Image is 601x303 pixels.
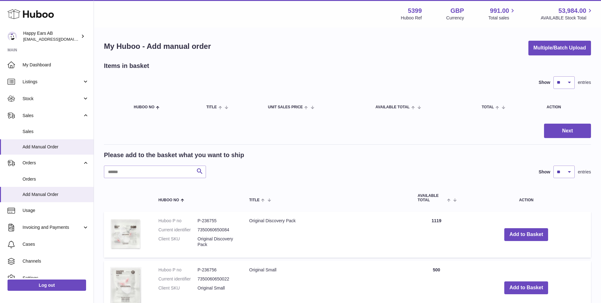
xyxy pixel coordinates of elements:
[418,194,445,202] span: AVAILABLE Total
[110,218,141,250] img: Original Discovery Pack
[578,169,591,175] span: entries
[206,105,217,109] span: Title
[158,218,198,224] dt: Huboo P no
[158,236,198,248] dt: Client SKU
[158,227,198,233] dt: Current identifier
[23,208,89,213] span: Usage
[23,37,92,42] span: [EMAIL_ADDRESS][DOMAIN_NAME]
[504,281,548,294] button: Add to Basket
[578,80,591,85] span: entries
[541,15,593,21] span: AVAILABLE Stock Total
[547,105,585,109] div: Action
[23,144,89,150] span: Add Manual Order
[450,7,464,15] strong: GBP
[558,7,586,15] span: 53,984.00
[158,198,179,202] span: Huboo no
[408,7,422,15] strong: 5399
[23,113,82,119] span: Sales
[446,15,464,21] div: Currency
[488,15,516,21] span: Total sales
[23,160,82,166] span: Orders
[23,241,89,247] span: Cases
[134,105,154,109] span: Huboo no
[461,187,591,208] th: Action
[268,105,303,109] span: Unit Sales Price
[198,276,237,282] dd: 7350060650022
[482,105,494,109] span: Total
[158,267,198,273] dt: Huboo P no
[23,30,80,42] div: Happy Ears AB
[401,15,422,21] div: Huboo Ref
[249,198,259,202] span: Title
[8,32,17,41] img: 3pl@happyearsearplugs.com
[158,285,198,291] dt: Client SKU
[243,212,411,258] td: Original Discovery Pack
[198,227,237,233] dd: 7350060650084
[23,192,89,198] span: Add Manual Order
[528,41,591,55] button: Multiple/Batch Upload
[104,151,244,159] h2: Please add to the basket what you want to ship
[198,267,237,273] dd: P-236756
[8,280,86,291] a: Log out
[539,169,550,175] label: Show
[539,80,550,85] label: Show
[504,228,548,241] button: Add to Basket
[23,79,82,85] span: Listings
[411,212,461,258] td: 1119
[198,236,237,248] dd: Original Discovery Pack
[23,275,89,281] span: Settings
[198,285,237,291] dd: Original Small
[544,124,591,138] button: Next
[104,41,211,51] h1: My Huboo - Add manual order
[541,7,593,21] a: 53,984.00 AVAILABLE Stock Total
[488,7,516,21] a: 991.00 Total sales
[104,62,149,70] h2: Items in basket
[23,224,82,230] span: Invoicing and Payments
[23,176,89,182] span: Orders
[490,7,509,15] span: 991.00
[23,96,82,102] span: Stock
[198,218,237,224] dd: P-236755
[376,105,410,109] span: AVAILABLE Total
[23,62,89,68] span: My Dashboard
[158,276,198,282] dt: Current identifier
[23,258,89,264] span: Channels
[23,129,89,135] span: Sales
